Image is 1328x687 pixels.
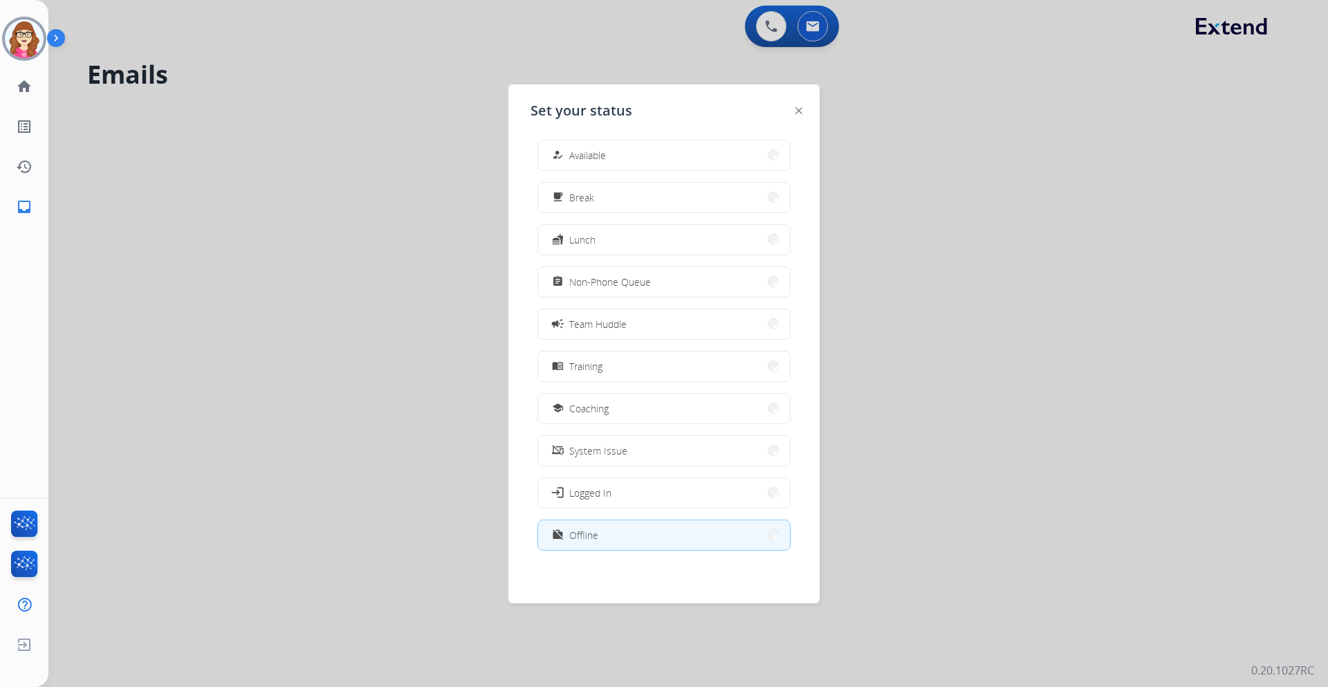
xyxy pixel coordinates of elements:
[569,317,627,331] span: Team Huddle
[569,190,594,205] span: Break
[551,486,564,500] mat-icon: login
[569,232,596,247] span: Lunch
[538,351,790,381] button: Training
[538,140,790,170] button: Available
[16,118,33,135] mat-icon: list_alt
[538,436,790,466] button: System Issue
[538,309,790,339] button: Team Huddle
[531,101,632,120] span: Set your status
[569,275,651,289] span: Non-Phone Queue
[538,225,790,255] button: Lunch
[552,149,564,161] mat-icon: how_to_reg
[569,486,611,500] span: Logged In
[569,359,602,374] span: Training
[16,78,33,95] mat-icon: home
[538,183,790,212] button: Break
[552,445,564,457] mat-icon: phonelink_off
[795,107,802,114] img: close-button
[16,158,33,175] mat-icon: history
[552,234,564,246] mat-icon: fastfood
[551,317,564,331] mat-icon: campaign
[552,276,564,288] mat-icon: assignment
[552,529,564,541] mat-icon: work_off
[16,199,33,215] mat-icon: inbox
[538,520,790,550] button: Offline
[538,394,790,423] button: Coaching
[569,148,606,163] span: Available
[1251,662,1314,679] p: 0.20.1027RC
[569,443,627,458] span: System Issue
[552,403,564,414] mat-icon: school
[552,192,564,203] mat-icon: free_breakfast
[538,478,790,508] button: Logged In
[569,401,609,416] span: Coaching
[5,19,44,58] img: avatar
[569,528,598,542] span: Offline
[538,267,790,297] button: Non-Phone Queue
[552,360,564,372] mat-icon: menu_book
